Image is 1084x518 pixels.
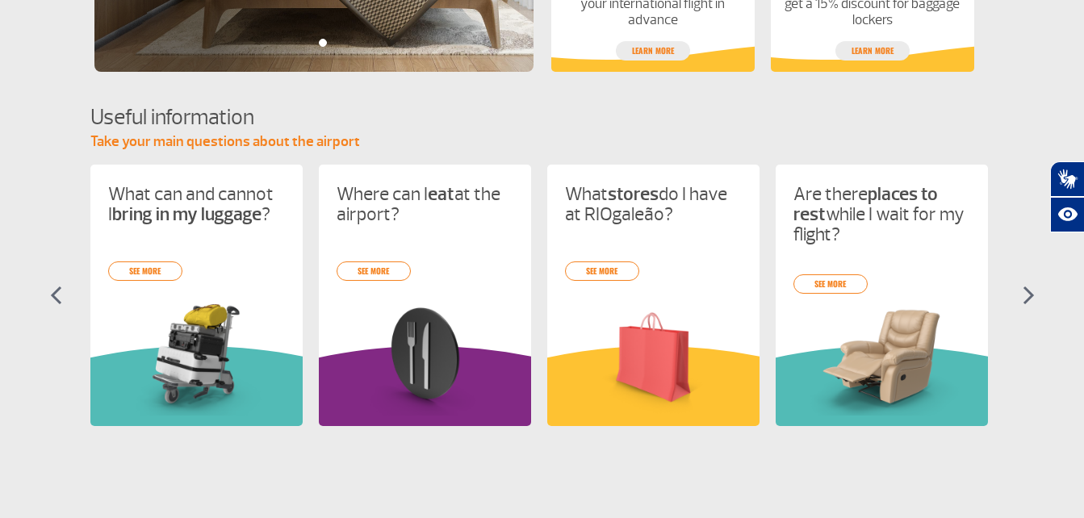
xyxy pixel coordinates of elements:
img: card%20informa%C3%A7%C3%B5es%201.png [108,300,285,416]
img: verdeInformacoesUteis.svg [776,346,988,426]
p: What do I have at RIOgaleão? [565,184,742,224]
p: Where can I at the airport? [337,184,513,224]
button: Abrir recursos assistivos. [1050,197,1084,232]
a: see more [108,261,182,281]
a: Learn more [835,41,910,61]
img: verdeInformacoesUteis.svg [90,346,303,426]
p: Are there while I wait for my flight? [793,184,970,244]
p: Take your main questions about the airport [90,132,994,152]
h4: Useful information [90,102,994,132]
a: see more [337,261,411,281]
a: Learn more [616,41,690,61]
strong: eat [428,182,454,206]
p: What can and cannot I ? [108,184,285,224]
img: seta-direita [1023,286,1035,305]
button: Abrir tradutor de língua de sinais. [1050,161,1084,197]
img: roxoInformacoesUteis.svg [319,346,531,426]
strong: stores [608,182,659,206]
img: card%20informa%C3%A7%C3%B5es%206.png [565,300,742,416]
strong: bring in my luggage [112,203,262,226]
img: card%20informa%C3%A7%C3%B5es%208.png [337,300,513,416]
img: seta-esquerda [50,286,62,305]
img: amareloInformacoesUteis.svg [547,346,760,426]
img: card%20informa%C3%A7%C3%B5es%204.png [793,300,970,416]
a: see more [793,274,868,294]
strong: places to rest [793,182,938,226]
div: Plugin de acessibilidade da Hand Talk. [1050,161,1084,232]
a: see more [565,261,639,281]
